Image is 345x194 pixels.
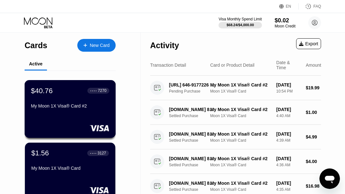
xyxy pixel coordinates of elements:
div: FAQ [313,4,321,9]
div: 4:40 AM [276,114,301,118]
div: Active [29,61,42,66]
div: $68.24 / $4,000.00 [226,23,254,27]
div: [DOMAIN_NAME] 877-2567029 US [169,107,215,112]
div: [DATE] [276,107,301,112]
div: Settled Purchase [169,138,218,143]
div: $4.99 [306,134,321,139]
div: [DATE] [276,131,301,137]
div: Moon 1X Visa® Card [210,187,271,192]
div: 4:35 AM [276,187,301,192]
div: 7270 [98,88,106,93]
div: New Card [77,39,116,52]
div: [DOMAIN_NAME] 877-2567029 US [169,131,215,137]
div: $0.02 [275,17,295,24]
div: 3127 [97,151,106,155]
div: $1.00 [306,110,321,115]
div: $16.98 [306,183,321,189]
div: Moon 1X Visa® Card [210,114,271,118]
div: Moon 1X Visa® Card [210,89,271,93]
div: $19.99 [306,85,321,90]
div: Amount [306,63,321,68]
div: My Moon 1X Visa® Card #2 [210,156,271,161]
div: EN [279,3,299,10]
div: [DOMAIN_NAME] 877-2567029 US [169,156,215,161]
div: Card or Product Detail [210,63,255,68]
div: [DATE] [276,181,301,186]
div: Activity [150,41,179,50]
div: EN [286,4,291,9]
div: [DATE] [276,82,301,87]
div: 10:54 PM [276,89,301,93]
div: $40.76● ● ● ●7270My Moon 1X Visa® Card #2 [25,80,115,138]
div: Export [296,38,321,49]
div: My Moon 1X Visa® Card [31,166,109,171]
div: Settled Purchase [169,163,218,167]
div: 4:36 AM [276,163,301,167]
div: [DOMAIN_NAME] 877-2567029 USSettled PurchaseMy Moon 1X Visa® Card #2Moon 1X Visa® Card[DATE]4:39 ... [150,125,321,149]
div: Settled Purchase [169,187,218,192]
div: [DOMAIN_NAME] 877-2567029 USSettled PurchaseMy Moon 1X Visa® Card #2Moon 1X Visa® Card[DATE]4:36 ... [150,149,321,174]
div: Cards [25,41,47,50]
div: ● ● ● ● [90,90,97,92]
div: $1.56 [31,149,49,157]
div: $4.00 [306,159,321,164]
div: Pending Purchase [169,89,218,93]
div: ● ● ● ● [90,152,96,154]
div: New Card [90,43,110,48]
div: [DOMAIN_NAME] 877-2567029 US [169,181,215,186]
div: [URL] 646-9177226 USPending PurchaseMy Moon 1X Visa® Card #2Moon 1X Visa® Card[DATE]10:54 PM$19.99 [150,76,321,100]
div: Moon 1X Visa® Card [210,163,271,167]
div: Transaction Detail [150,63,186,68]
div: Date & Time [276,60,301,70]
div: Visa Monthly Spend Limit [218,17,262,21]
div: $40.76 [31,86,53,95]
div: [DOMAIN_NAME] 877-2567029 USSettled PurchaseMy Moon 1X Visa® Card #2Moon 1X Visa® Card[DATE]4:40 ... [150,100,321,125]
div: My Moon 1X Visa® Card #2 [210,82,271,87]
div: My Moon 1X Visa® Card #2 [31,103,109,108]
div: My Moon 1X Visa® Card #2 [210,107,271,112]
div: My Moon 1X Visa® Card #2 [210,131,271,137]
div: Visa Monthly Spend Limit$68.24/$4,000.00 [218,17,262,28]
div: Settled Purchase [169,114,218,118]
div: Moon 1X Visa® Card [210,138,271,143]
div: [DATE] [276,156,301,161]
div: My Moon 1X Visa® Card #2 [210,181,271,186]
div: [URL] 646-9177226 US [169,82,215,87]
div: Moon Credit [275,24,295,28]
div: FAQ [299,3,321,10]
div: 4:39 AM [276,138,301,143]
iframe: Button to launch messaging window [319,168,340,189]
div: $0.02Moon Credit [275,17,295,28]
div: Export [299,41,318,46]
